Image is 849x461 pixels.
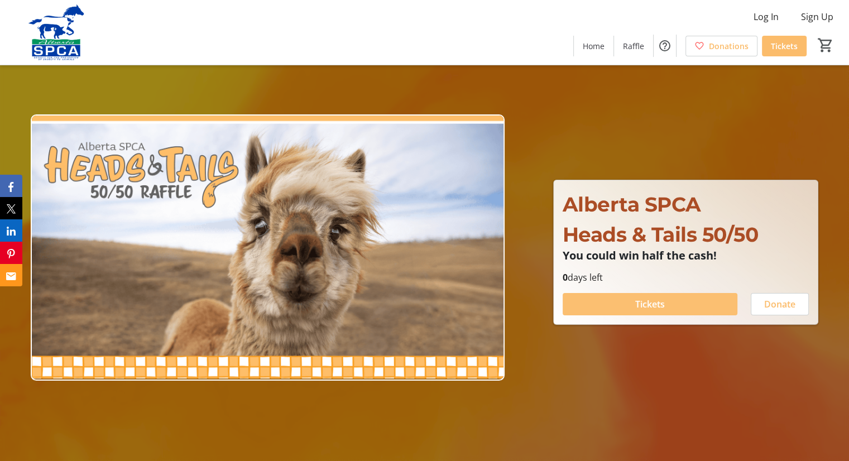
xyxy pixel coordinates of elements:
span: 0 [563,271,568,284]
span: Donations [709,40,749,52]
button: Cart [816,35,836,55]
img: Alberta SPCA's Logo [7,4,106,60]
img: Campaign CTA Media Photo [31,114,505,381]
span: Home [583,40,605,52]
span: Tickets [635,297,665,311]
span: Heads & Tails 50/50 [563,222,759,247]
span: Tickets [771,40,798,52]
button: Sign Up [792,8,842,26]
span: Log In [754,10,779,23]
a: Donations [685,36,757,56]
p: days left [563,271,809,284]
span: Raffle [623,40,644,52]
a: Tickets [762,36,807,56]
button: Donate [751,293,809,315]
span: Donate [764,297,795,311]
button: Tickets [563,293,737,315]
span: Alberta SPCA [563,192,701,217]
p: You could win half the cash! [563,249,809,262]
a: Raffle [614,36,653,56]
button: Log In [745,8,788,26]
button: Help [654,35,676,57]
span: Sign Up [801,10,833,23]
a: Home [574,36,613,56]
